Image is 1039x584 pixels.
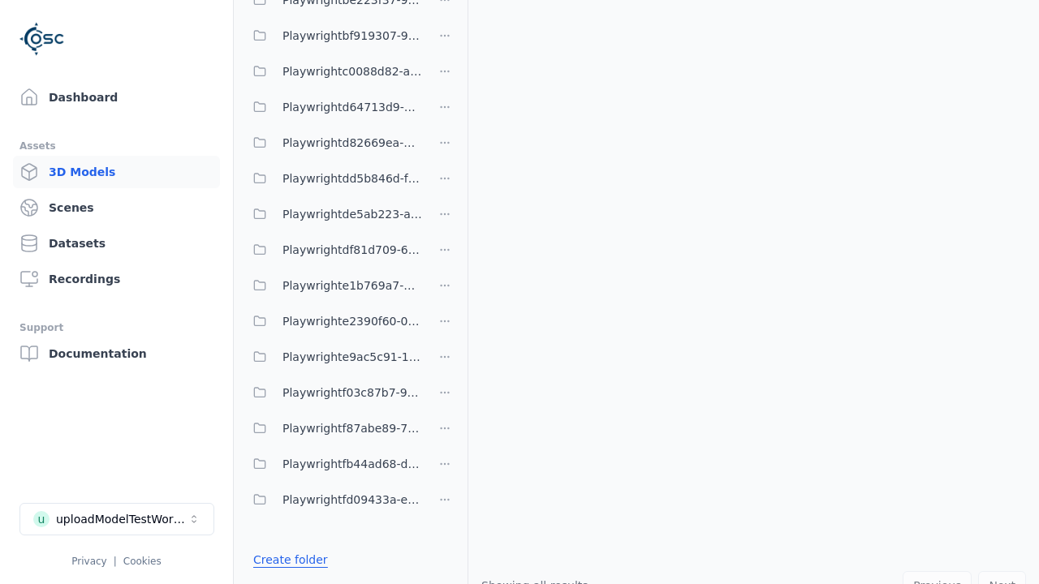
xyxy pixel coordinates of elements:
a: Dashboard [13,81,220,114]
span: Playwrighte1b769a7-7552-459c-9171-81ddfa2a54bc [282,276,422,295]
button: Playwrightfb44ad68-da23-4d2e-bdbe-6e902587d381 [244,448,422,480]
button: Playwrightbf919307-9813-40e8-b932-b3a137f52714 [244,19,422,52]
div: Assets [19,136,213,156]
button: Playwrightfd09433a-e09a-46f2-a8d1-9ed2645adf93 [244,483,422,516]
span: Playwrightdf81d709-6511-4a67-8e35-601024cdf8cb [282,240,422,260]
a: Cookies [123,556,162,567]
div: Support [19,318,213,337]
button: Playwrightdd5b846d-fd3c-438e-8fe9-9994751102c7 [244,162,422,195]
button: Playwrighte9ac5c91-1b2b-4bc1-b5a3-a4be549dee4f [244,341,422,373]
a: Privacy [71,556,106,567]
span: Playwrightbf919307-9813-40e8-b932-b3a137f52714 [282,26,422,45]
div: u [33,511,50,527]
div: uploadModelTestWorkspace [56,511,188,527]
span: Playwrightd82669ea-7e85-4c9c-baa9-790b3846e5ad [282,133,422,152]
span: Playwrightfd09433a-e09a-46f2-a8d1-9ed2645adf93 [282,490,422,509]
button: Playwrighte1b769a7-7552-459c-9171-81ddfa2a54bc [244,269,422,302]
span: Playwrightdd5b846d-fd3c-438e-8fe9-9994751102c7 [282,169,422,188]
button: Playwrightd64713d9-838e-46dc-8759-2d644763092b [244,91,422,123]
button: Playwrightde5ab223-a0f8-4a97-be4c-ac610507c281 [244,198,422,230]
button: Playwrighte2390f60-03f3-479d-b54a-66d59fed9540 [244,305,422,337]
a: Recordings [13,263,220,295]
span: Playwrightf87abe89-795a-4558-b272-1516c46e3a97 [282,419,422,438]
a: Scenes [13,191,220,224]
button: Playwrightdf81d709-6511-4a67-8e35-601024cdf8cb [244,234,422,266]
img: Logo [19,16,65,62]
button: Playwrightc0088d82-a9f4-4e8c-929c-3d42af70e123 [244,55,422,88]
a: Create folder [253,552,328,568]
button: Create folder [244,545,338,574]
span: Playwrightd64713d9-838e-46dc-8759-2d644763092b [282,97,422,117]
span: Playwrightc0088d82-a9f4-4e8c-929c-3d42af70e123 [282,62,422,81]
span: Playwrighte9ac5c91-1b2b-4bc1-b5a3-a4be549dee4f [282,347,422,367]
button: Playwrightf03c87b7-9018-4775-a7d1-b47fea0411a7 [244,376,422,409]
span: Playwrighte2390f60-03f3-479d-b54a-66d59fed9540 [282,311,422,331]
a: Datasets [13,227,220,260]
button: Playwrightf87abe89-795a-4558-b272-1516c46e3a97 [244,412,422,444]
button: Playwrightd82669ea-7e85-4c9c-baa9-790b3846e5ad [244,127,422,159]
span: Playwrightf03c87b7-9018-4775-a7d1-b47fea0411a7 [282,383,422,402]
span: | [114,556,117,567]
span: Playwrightde5ab223-a0f8-4a97-be4c-ac610507c281 [282,204,422,224]
a: 3D Models [13,156,220,188]
a: Documentation [13,337,220,370]
span: Playwrightfb44ad68-da23-4d2e-bdbe-6e902587d381 [282,454,422,474]
button: Select a workspace [19,503,214,535]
